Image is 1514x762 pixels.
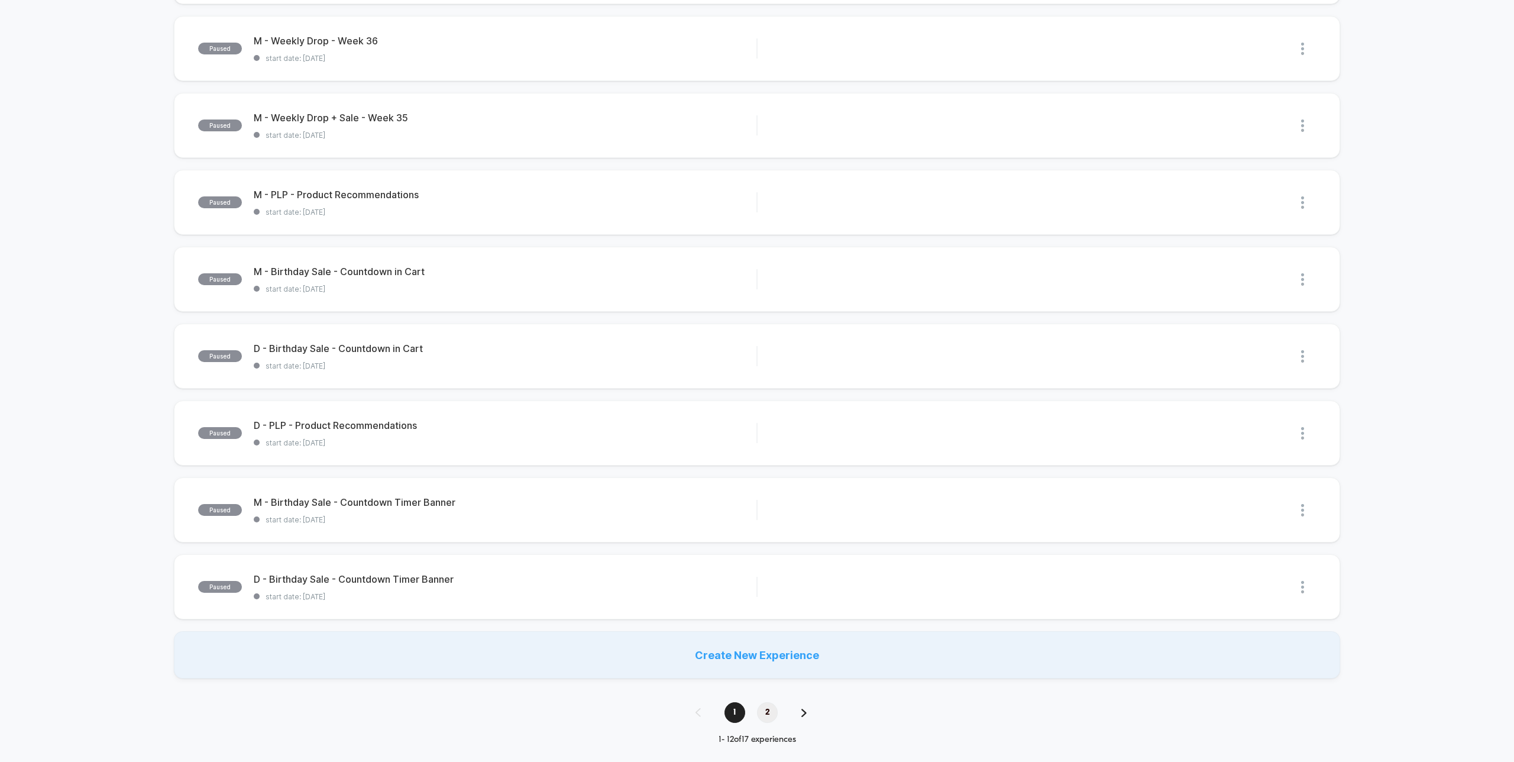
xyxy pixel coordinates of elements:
[254,592,756,601] span: start date: [DATE]
[254,131,756,140] span: start date: [DATE]
[1301,350,1304,363] img: close
[254,496,756,508] span: M - Birthday Sale - Countdown Timer Banner
[1301,504,1304,516] img: close
[198,504,242,516] span: paused
[254,438,756,447] span: start date: [DATE]
[757,702,778,723] span: 2
[684,735,830,745] div: 1 - 12 of 17 experiences
[198,43,242,54] span: paused
[254,285,756,293] span: start date: [DATE]
[174,631,1340,679] div: Create New Experience
[198,350,242,362] span: paused
[198,196,242,208] span: paused
[801,709,807,717] img: pagination forward
[198,581,242,593] span: paused
[1301,581,1304,593] img: close
[1301,427,1304,440] img: close
[254,419,756,431] span: D - PLP - Product Recommendations
[724,702,745,723] span: 1
[198,120,242,131] span: paused
[254,266,756,277] span: M - Birthday Sale - Countdown in Cart
[254,343,756,354] span: D - Birthday Sale - Countdown in Cart
[1301,273,1304,286] img: close
[254,573,756,585] span: D - Birthday Sale - Countdown Timer Banner
[254,361,756,370] span: start date: [DATE]
[254,515,756,524] span: start date: [DATE]
[1301,43,1304,55] img: close
[254,189,756,201] span: M - PLP - Product Recommendations
[254,35,756,47] span: M - Weekly Drop - Week 36
[254,54,756,63] span: start date: [DATE]
[254,112,756,124] span: M - Weekly Drop + Sale - Week 35
[1301,120,1304,132] img: close
[254,208,756,217] span: start date: [DATE]
[198,273,242,285] span: paused
[198,427,242,439] span: paused
[1301,196,1304,209] img: close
